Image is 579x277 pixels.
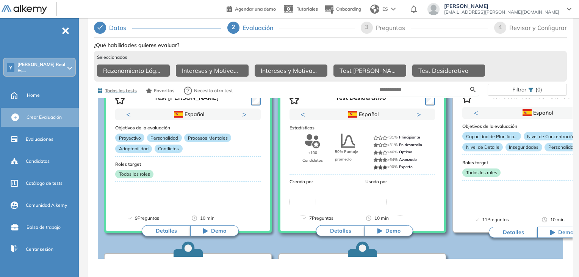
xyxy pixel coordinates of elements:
img: ESP [348,111,357,118]
div: Datos [109,22,132,34]
button: Previous [126,110,134,118]
span: Test [PERSON_NAME] [340,66,397,75]
button: Demo [190,225,239,237]
p: Candidatos [302,157,323,164]
button: 1 [527,119,537,120]
span: Home [27,92,40,99]
img: arrow [391,8,396,11]
span: [PERSON_NAME] Real Es... [17,61,66,74]
span: >31% [387,142,399,147]
h3: Usado por [365,179,435,185]
span: 7 Preguntas [309,214,333,222]
p: Capacidad de Planifica... [462,132,521,140]
span: Evaluaciones [26,136,53,143]
img: author-avatar [289,188,316,216]
button: Detalles [489,227,537,238]
p: Adaptabilidad [115,145,152,153]
div: Español [142,110,235,118]
button: 2 [191,120,197,121]
span: Catálogo de tests [26,180,63,187]
img: ESP [174,111,183,118]
div: Evaluación [243,22,279,34]
div: Preguntas [376,22,411,34]
button: Next [242,110,250,118]
div: Datos [94,22,221,34]
span: En desarrollo [399,142,422,147]
iframe: Chat Widget [541,241,579,277]
p: Procesos Mentales [184,134,231,142]
button: Demo [365,225,413,237]
button: Favoritos [143,84,177,97]
p: +100 [308,149,317,157]
span: Test Desiderativo [418,66,468,75]
span: Favoritos [154,87,174,94]
span: 4 [499,24,502,30]
img: ESP [523,109,532,116]
div: 3Preguntas [361,22,488,34]
span: Agendar una demo [235,6,276,12]
p: Test Desiderativo [336,94,386,105]
button: Previous [474,109,481,116]
p: Todos los roles [115,170,153,178]
div: 2Evaluación [227,22,355,34]
button: 1 [353,120,362,121]
span: Bolsa de trabajo [27,224,61,231]
button: 2 [540,119,546,120]
span: Demo [211,227,226,235]
span: 10 min [374,214,389,222]
div: Español [316,110,409,118]
span: 3 [365,24,369,30]
button: 2 [365,120,371,121]
p: Test [PERSON_NAME] [154,94,219,105]
span: Razonamiento Lógico - Intermedio [103,66,161,75]
span: check [97,24,103,30]
h3: Roles target [115,162,261,167]
span: Intereses y Motivación - Parte 1 [182,66,239,75]
a: Agendar una demo [227,4,276,13]
div: Revisar y Configurar [509,22,567,34]
img: Logo [2,5,47,14]
img: company-logo [386,188,414,216]
span: Demo [558,229,573,236]
p: Todos los roles [462,168,501,177]
p: Conflictos [155,145,183,153]
span: Demo [385,227,401,235]
span: Y [9,65,13,71]
span: Avanzado [399,157,417,162]
button: Detalles [316,225,365,237]
span: [EMAIL_ADDRESS][PERSON_NAME][DOMAIN_NAME] [444,9,559,15]
p: Proyectivo [115,134,144,142]
span: ¿Qué habilidades quieres evaluar? [94,41,179,49]
span: >64% [387,157,399,162]
span: 10 min [200,214,214,222]
span: Candidatos [26,158,50,165]
span: Filtrar [512,84,526,95]
span: Cerrar sesión [26,246,53,253]
button: Detalles [142,225,190,237]
span: 50% Puntaje promedio [335,148,361,163]
p: Inseguridades [505,143,542,151]
span: Comunidad Alkemy [26,202,67,209]
span: [PERSON_NAME] [444,3,559,9]
div: Widget de chat [541,241,579,277]
span: <31% [387,135,399,140]
img: world [370,5,379,14]
h3: Creado por [289,179,362,185]
span: Experto [399,164,413,169]
button: Necesito otro test [180,83,236,98]
button: Onboarding [324,1,361,17]
span: Seleccionados [97,54,127,61]
span: >46% [387,150,399,154]
span: >90% [387,164,399,169]
span: Onboarding [336,6,361,12]
span: Necesito otro test [194,87,233,94]
span: 9 Preguntas [135,214,159,222]
span: Intereses y Motivación - Parte 2 [261,66,318,75]
p: Personalidad [147,134,182,142]
span: (0) [535,84,542,95]
button: Todos los tests [94,84,140,97]
span: ES [382,6,388,13]
button: Next [416,110,424,118]
span: Tutoriales [297,6,318,12]
h3: Estadísticas [289,125,435,131]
